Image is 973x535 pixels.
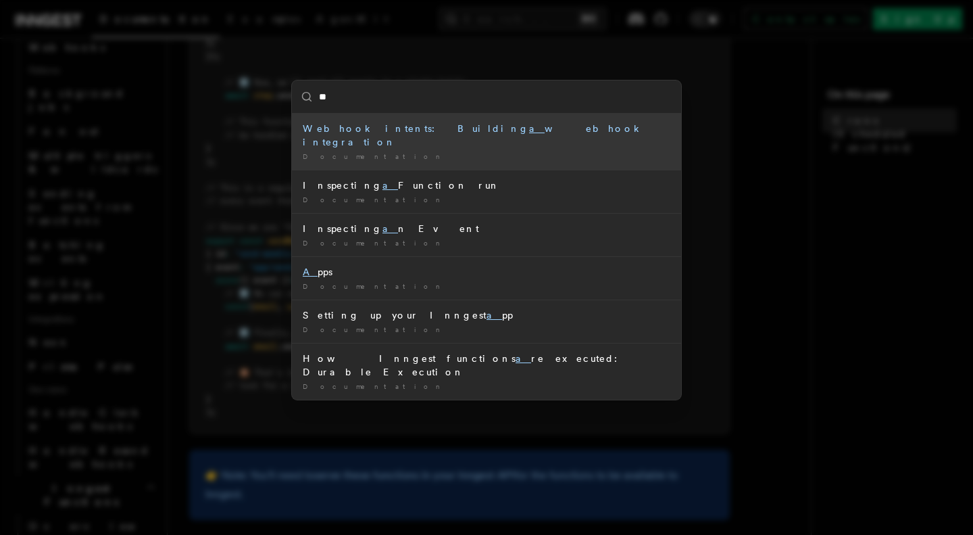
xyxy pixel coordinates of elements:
[303,308,670,322] div: Setting up your Inngest pp
[303,222,670,235] div: Inspecting n Event
[382,180,398,191] mark: a
[303,239,445,247] span: Documentation
[303,179,670,192] div: Inspecting Function run
[487,310,502,321] mark: a
[303,122,670,149] div: Webhook intents: Building webhook integration
[303,152,445,160] span: Documentation
[516,353,531,364] mark: a
[303,195,445,204] span: Documentation
[529,123,545,134] mark: a
[303,265,670,279] div: pps
[382,223,398,234] mark: a
[303,382,445,390] span: Documentation
[303,266,318,277] mark: A
[303,352,670,379] div: How Inngest functions re executed: Durable Execution
[303,325,445,333] span: Documentation
[303,282,445,290] span: Documentation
